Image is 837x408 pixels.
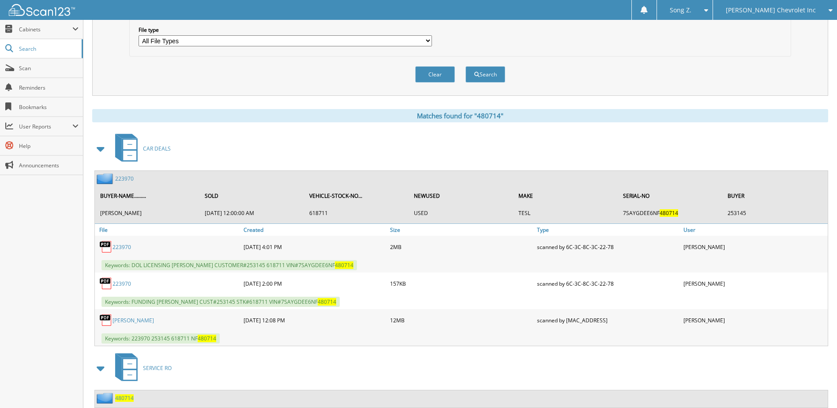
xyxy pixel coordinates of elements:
[97,393,115,404] img: folder2.png
[110,351,172,385] a: SERVICE RO
[305,206,409,220] td: 618711
[241,311,388,329] div: [DATE] 12:08 PM
[96,206,199,220] td: [PERSON_NAME]
[335,261,353,269] span: 480714
[465,66,505,83] button: Search
[535,238,681,256] div: scanned by 6C-3C-8C-3C-22-78
[101,333,220,344] span: Keywords: 223970 253145 618711 NF
[723,206,827,220] td: 253145
[99,314,113,327] img: PDF.png
[388,311,534,329] div: 12MB
[19,64,79,72] span: Scan
[409,187,513,205] th: NEWUSED
[318,298,336,306] span: 480714
[92,109,828,122] div: Matches found for "480714"
[514,187,618,205] th: MAKE
[101,260,357,270] span: Keywords: DOL LICENSING [PERSON_NAME] CUSTOMER#253145 618711 VIN#7SAYGDEE6NF
[96,187,199,205] th: BUYER-NAME.........
[115,394,134,402] a: 480714
[200,206,304,220] td: [DATE] 12:00:00 AM
[535,311,681,329] div: scanned by [MAC_ADDRESS]
[99,240,113,253] img: PDF.png
[681,311,828,329] div: [PERSON_NAME]
[113,243,131,251] a: 223970
[535,224,681,236] a: Type
[535,275,681,292] div: scanned by 6C-3C-8C-3C-22-78
[726,8,816,13] span: [PERSON_NAME] Chevrolet Inc
[139,26,432,34] label: File type
[415,66,455,83] button: Clear
[143,364,172,372] span: SERVICE RO
[681,238,828,256] div: [PERSON_NAME]
[723,187,827,205] th: BUYER
[113,280,131,287] a: 223970
[19,103,79,111] span: Bookmarks
[101,297,340,307] span: Keywords: FUNDING [PERSON_NAME] CUST#253145 STK#618711 VIN#7SAYGDEE6NF
[19,26,72,33] span: Cabinets
[514,206,618,220] td: TESL
[241,224,388,236] a: Created
[681,275,828,292] div: [PERSON_NAME]
[388,224,534,236] a: Size
[305,187,409,205] th: VEHICLE-STOCK-NO...
[19,123,72,130] span: User Reports
[9,4,75,16] img: scan123-logo-white.svg
[619,187,722,205] th: SERIAL-NO
[388,238,534,256] div: 2MB
[19,45,77,53] span: Search
[241,275,388,292] div: [DATE] 2:00 PM
[19,84,79,91] span: Reminders
[99,277,113,290] img: PDF.png
[388,275,534,292] div: 157KB
[95,224,241,236] a: File
[143,145,171,152] span: CAR DEALS
[660,209,678,217] span: 480714
[200,187,304,205] th: SOLD
[19,142,79,150] span: Help
[241,238,388,256] div: [DATE] 4:01 PM
[110,131,171,166] a: CAR DEALS
[409,206,513,220] td: USED
[115,175,134,182] a: 223970
[681,224,828,236] a: User
[113,317,154,324] a: [PERSON_NAME]
[619,206,722,220] td: 7SAYGDEE6NF
[670,8,691,13] span: Song Z.
[97,173,115,184] img: folder2.png
[19,162,79,169] span: Announcements
[198,335,216,342] span: 480714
